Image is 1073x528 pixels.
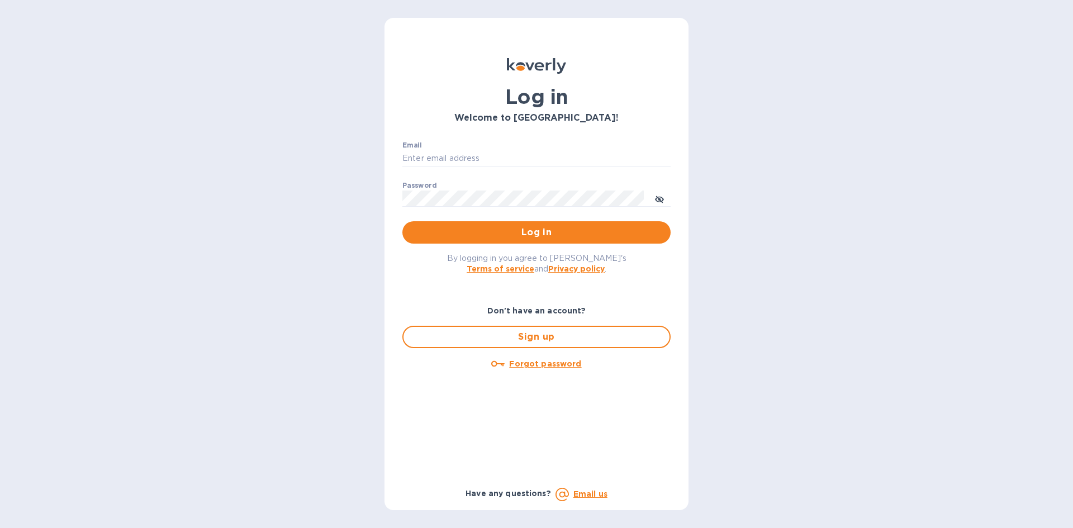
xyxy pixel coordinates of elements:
[466,489,551,498] b: Have any questions?
[411,226,662,239] span: Log in
[648,187,671,210] button: toggle password visibility
[402,326,671,348] button: Sign up
[402,142,422,149] label: Email
[467,264,534,273] a: Terms of service
[402,113,671,123] h3: Welcome to [GEOGRAPHIC_DATA]!
[487,306,586,315] b: Don't have an account?
[412,330,661,344] span: Sign up
[573,489,607,498] a: Email us
[402,182,436,189] label: Password
[507,58,566,74] img: Koverly
[402,150,671,167] input: Enter email address
[447,254,626,273] span: By logging in you agree to [PERSON_NAME]'s and .
[509,359,581,368] u: Forgot password
[402,221,671,244] button: Log in
[402,85,671,108] h1: Log in
[548,264,605,273] a: Privacy policy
